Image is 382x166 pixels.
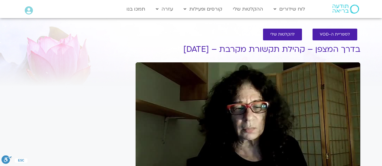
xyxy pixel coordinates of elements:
[136,45,360,54] h1: בדרך המצפן – קהילת תקשורת מקרבת – [DATE]
[313,29,357,40] a: לספריית ה-VOD
[124,3,148,15] a: תמכו בנו
[320,32,350,37] span: לספריית ה-VOD
[181,3,225,15] a: קורסים ופעילות
[271,3,308,15] a: לוח שידורים
[230,3,266,15] a: ההקלטות שלי
[263,29,302,40] a: להקלטות שלי
[332,5,359,14] img: תודעה בריאה
[153,3,176,15] a: עזרה
[270,32,295,37] span: להקלטות שלי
